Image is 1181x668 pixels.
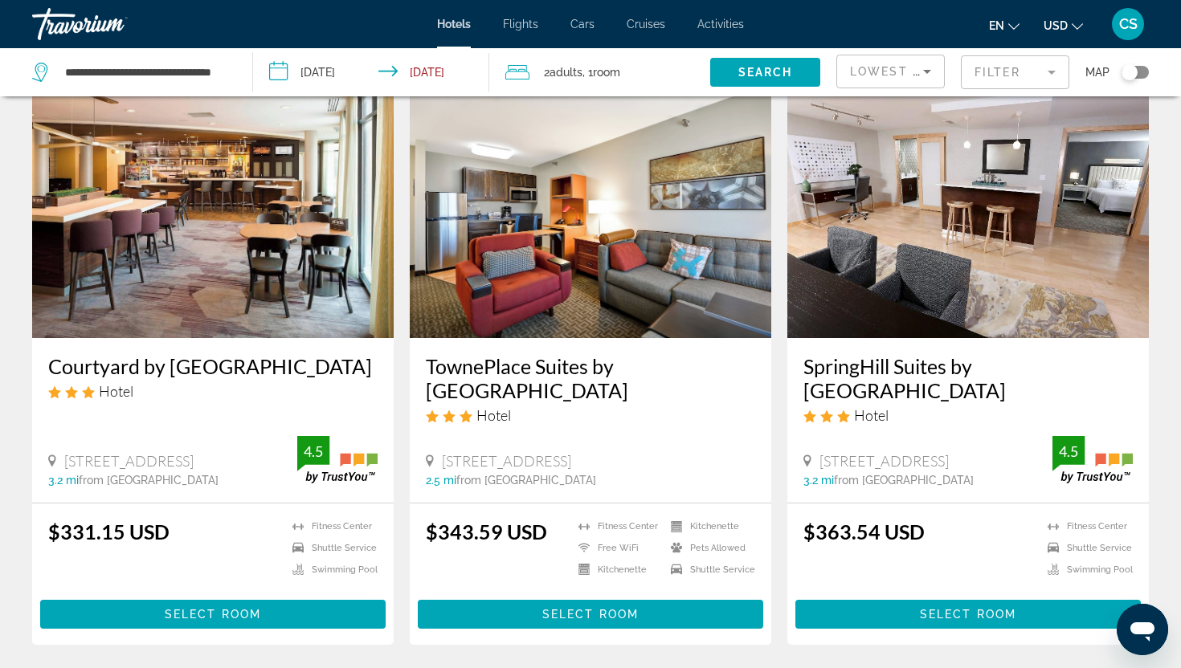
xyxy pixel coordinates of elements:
a: Hotels [437,18,471,31]
a: Flights [503,18,538,31]
span: Hotel [854,406,889,424]
span: 3.2 mi [803,474,834,487]
span: [STREET_ADDRESS] [819,452,949,470]
div: 4.5 [297,442,329,461]
span: from [GEOGRAPHIC_DATA] [456,474,596,487]
li: Swimming Pool [1040,563,1133,576]
img: Hotel image [787,81,1149,338]
ins: $343.59 USD [426,519,547,544]
li: Swimming Pool [284,563,378,576]
span: 3.2 mi [48,474,79,487]
span: [STREET_ADDRESS] [64,452,194,470]
button: Travelers: 2 adults, 0 children [489,48,710,96]
li: Shuttle Service [663,563,755,576]
span: 2 [544,61,582,83]
span: USD [1044,19,1068,32]
ins: $331.15 USD [48,519,170,544]
a: Travorium [32,3,193,45]
span: Select Room [165,608,261,621]
li: Kitchenette [663,519,755,533]
img: Hotel image [410,81,771,338]
div: 4.5 [1052,442,1085,461]
mat-select: Sort by [850,62,931,81]
span: Map [1085,61,1109,83]
span: Hotel [99,382,133,400]
span: from [GEOGRAPHIC_DATA] [834,474,974,487]
a: Select Room [40,604,386,621]
button: User Menu [1107,7,1149,41]
span: Room [593,66,620,79]
span: en [989,19,1004,32]
div: 3 star Hotel [48,382,378,400]
a: TownePlace Suites by [GEOGRAPHIC_DATA] [426,354,755,402]
a: Cars [570,18,595,31]
img: trustyou-badge.svg [1052,436,1133,483]
li: Shuttle Service [1040,541,1133,555]
div: 3 star Hotel [803,406,1133,424]
li: Fitness Center [284,519,378,533]
button: Change currency [1044,14,1083,37]
img: Hotel image [32,81,394,338]
span: Adults [550,66,582,79]
a: Cruises [627,18,665,31]
div: 3 star Hotel [426,406,755,424]
button: Select Room [418,600,763,629]
span: Hotel [476,406,511,424]
span: Search [738,66,793,79]
li: Pets Allowed [663,541,755,555]
li: Kitchenette [570,563,663,576]
span: Select Room [920,608,1016,621]
button: Toggle map [1109,65,1149,79]
a: Activities [697,18,744,31]
a: Select Room [418,604,763,621]
button: Change language [989,14,1020,37]
span: [STREET_ADDRESS] [442,452,571,470]
span: from [GEOGRAPHIC_DATA] [79,474,219,487]
a: Select Room [795,604,1141,621]
span: Select Room [542,608,639,621]
span: Lowest Price [850,65,953,78]
a: Courtyard by [GEOGRAPHIC_DATA] [48,354,378,378]
button: Select Room [795,600,1141,629]
li: Fitness Center [1040,519,1133,533]
li: Free WiFi [570,541,663,555]
img: trustyou-badge.svg [297,436,378,483]
button: Filter [961,55,1069,90]
span: CS [1119,16,1138,32]
li: Fitness Center [570,519,663,533]
button: Search [710,58,820,87]
li: Shuttle Service [284,541,378,555]
a: SpringHill Suites by [GEOGRAPHIC_DATA] [803,354,1133,402]
ins: $363.54 USD [803,519,925,544]
iframe: Button to launch messaging window [1117,604,1168,655]
span: , 1 [582,61,620,83]
button: Select Room [40,600,386,629]
button: Check-in date: Sep 12, 2025 Check-out date: Sep 14, 2025 [253,48,490,96]
span: 2.5 mi [426,474,456,487]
